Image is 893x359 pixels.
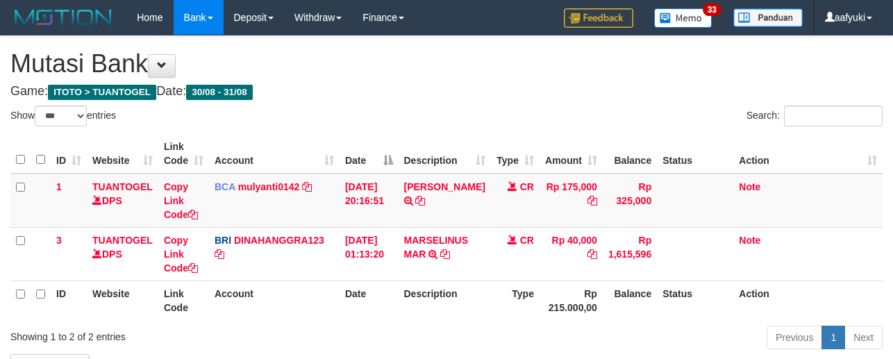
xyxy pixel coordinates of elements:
[415,195,425,206] a: Copy JAJA JAHURI to clipboard
[10,324,362,344] div: Showing 1 to 2 of 2 entries
[340,134,399,174] th: Date: activate to sort column descending
[399,281,491,320] th: Description
[821,326,845,349] a: 1
[10,85,883,99] h4: Game: Date:
[399,134,491,174] th: Description: activate to sort column ascending
[158,134,209,174] th: Link Code: activate to sort column ascending
[87,227,158,281] td: DPS
[340,174,399,228] td: [DATE] 20:16:51
[10,50,883,78] h1: Mutasi Bank
[10,106,116,126] label: Show entries
[56,235,62,246] span: 3
[739,235,760,246] a: Note
[404,235,469,260] a: MARSELINUS MAR
[491,134,540,174] th: Type: activate to sort column ascending
[164,181,198,220] a: Copy Link Code
[209,134,340,174] th: Account: activate to sort column ascending
[48,85,156,100] span: ITOTO > TUANTOGEL
[51,281,87,320] th: ID
[87,174,158,228] td: DPS
[733,134,883,174] th: Action: activate to sort column ascending
[603,281,657,320] th: Balance
[540,281,603,320] th: Rp 215.000,00
[603,134,657,174] th: Balance
[564,8,633,28] img: Feedback.jpg
[733,8,803,27] img: panduan.png
[587,195,597,206] a: Copy Rp 175,000 to clipboard
[92,181,153,192] a: TUANTOGEL
[215,235,231,246] span: BRI
[733,281,883,320] th: Action
[215,249,224,260] a: Copy DINAHANGGRA123 to clipboard
[540,134,603,174] th: Amount: activate to sort column ascending
[215,181,235,192] span: BCA
[302,181,312,192] a: Copy mulyanti0142 to clipboard
[238,181,300,192] a: mulyanti0142
[540,227,603,281] td: Rp 40,000
[209,281,340,320] th: Account
[56,181,62,192] span: 1
[520,181,534,192] span: CR
[87,134,158,174] th: Website: activate to sort column ascending
[164,235,198,274] a: Copy Link Code
[657,134,733,174] th: Status
[784,106,883,126] input: Search:
[703,3,721,16] span: 33
[340,227,399,281] td: [DATE] 01:13:20
[234,235,324,246] a: DINAHANGGRA123
[844,326,883,349] a: Next
[587,249,597,260] a: Copy Rp 40,000 to clipboard
[158,281,209,320] th: Link Code
[35,106,87,126] select: Showentries
[404,181,485,192] a: [PERSON_NAME]
[10,7,116,28] img: MOTION_logo.png
[520,235,534,246] span: CR
[540,174,603,228] td: Rp 175,000
[87,281,158,320] th: Website
[340,281,399,320] th: Date
[51,134,87,174] th: ID: activate to sort column ascending
[603,227,657,281] td: Rp 1,615,596
[746,106,883,126] label: Search:
[603,174,657,228] td: Rp 325,000
[186,85,253,100] span: 30/08 - 31/08
[654,8,712,28] img: Button%20Memo.svg
[739,181,760,192] a: Note
[491,281,540,320] th: Type
[657,281,733,320] th: Status
[92,235,153,246] a: TUANTOGEL
[767,326,822,349] a: Previous
[440,249,450,260] a: Copy MARSELINUS MAR to clipboard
